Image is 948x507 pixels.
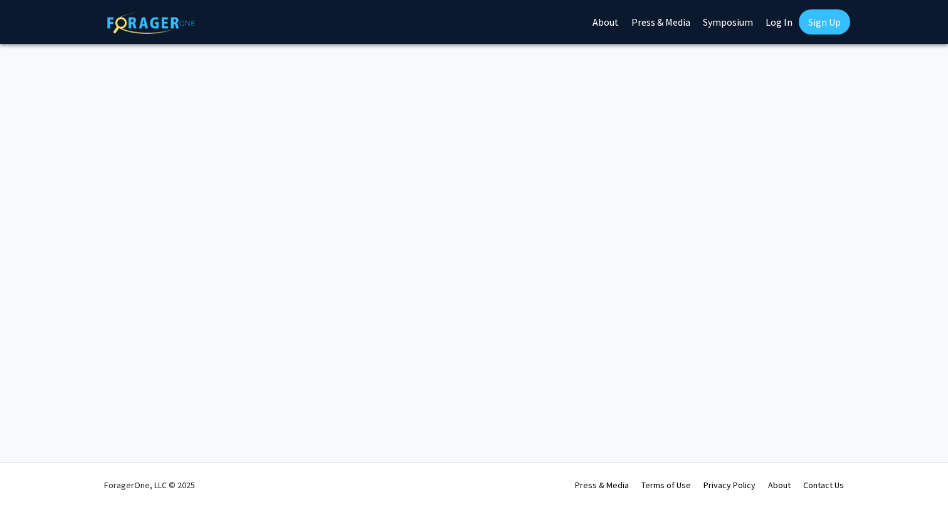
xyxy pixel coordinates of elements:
a: Press & Media [575,479,629,491]
a: About [768,479,791,491]
div: ForagerOne, LLC © 2025 [104,463,195,507]
a: Sign Up [799,9,850,35]
img: ForagerOne Logo [107,12,195,34]
a: Privacy Policy [703,479,756,491]
a: Contact Us [803,479,844,491]
a: Terms of Use [641,479,691,491]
